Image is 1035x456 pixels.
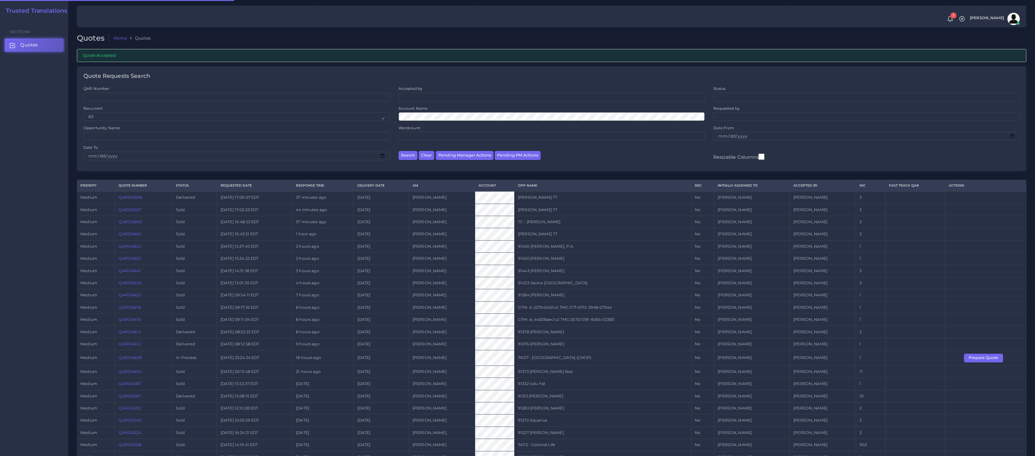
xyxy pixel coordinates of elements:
[514,378,691,390] td: 91332 Iuliu Fat
[714,326,790,338] td: [PERSON_NAME]
[714,204,790,216] td: [PERSON_NAME]
[80,268,97,273] span: medium
[118,268,141,273] a: QAR124641
[691,314,714,326] td: No
[514,216,691,228] td: TC - [PERSON_NAME]
[172,216,217,228] td: Sold
[118,369,141,374] a: QAR124604
[945,16,956,22] a: 1
[856,204,886,216] td: 3
[292,378,353,390] td: [DATE]
[20,42,38,48] span: Quotes
[217,427,292,439] td: [DATE] 16:24:21 EDT
[514,414,691,427] td: 91272 Aquarius
[856,180,886,191] th: WC
[80,381,97,386] span: medium
[856,265,886,277] td: 3
[118,232,141,236] a: QAR124665
[714,289,790,301] td: [PERSON_NAME]
[80,355,97,360] span: medium
[118,394,141,398] a: QAR124567
[80,195,97,200] span: medium
[964,355,1007,360] a: Prepare Quote
[691,289,714,301] td: No
[409,265,475,277] td: [PERSON_NAME]
[354,439,409,451] td: [DATE]
[292,414,353,427] td: [DATE]
[691,180,714,191] th: REC
[292,365,353,378] td: 21 hours ago
[714,365,790,378] td: [PERSON_NAME]
[172,265,217,277] td: Sold
[354,277,409,289] td: [DATE]
[172,301,217,313] td: Sold
[409,277,475,289] td: [PERSON_NAME]
[217,350,292,365] td: [DATE] 23:24:24 EDT
[80,317,97,322] span: medium
[713,153,764,161] label: Resizable Columns
[514,427,691,439] td: 91227 [PERSON_NAME]
[691,265,714,277] td: No
[691,390,714,402] td: No
[514,301,691,313] td: GTM: d_527540451v2 TMG.1171-6712-3948-07544
[354,265,409,277] td: [DATE]
[292,314,353,326] td: 8 hours ago
[714,240,790,252] td: [PERSON_NAME]
[714,265,790,277] td: [PERSON_NAME]
[691,350,714,365] td: No
[714,390,790,402] td: [PERSON_NAME]
[118,342,140,346] a: QAR124612
[758,153,765,161] input: Resizable Columns
[514,277,691,289] td: 91433 Yacine [GEOGRAPHIC_DATA]
[399,151,417,160] button: Search
[172,240,217,252] td: Sold
[714,301,790,313] td: [PERSON_NAME]
[172,427,217,439] td: Sold
[217,365,292,378] td: [DATE] 20:13:48 EDT
[790,204,856,216] td: [PERSON_NAME]
[292,390,353,402] td: [DATE]
[856,350,886,365] td: 1
[790,301,856,313] td: [PERSON_NAME]
[514,350,691,365] td: 74137 - [GEOGRAPHIC_DATA] (CHOP)
[217,204,292,216] td: [DATE] 17:02:23 EDT
[354,301,409,313] td: [DATE]
[217,314,292,326] td: [DATE] 09:11:04 EDT
[118,281,141,285] a: QAR124636
[691,365,714,378] td: No
[409,439,475,451] td: [PERSON_NAME]
[354,326,409,338] td: [DATE]
[409,414,475,427] td: [PERSON_NAME]
[354,289,409,301] td: [DATE]
[172,228,217,240] td: Sold
[292,439,353,451] td: [DATE]
[409,228,475,240] td: [PERSON_NAME]
[714,253,790,265] td: [PERSON_NAME]
[118,244,141,249] a: QAR124653
[80,305,97,310] span: medium
[80,330,97,334] span: medium
[80,281,97,285] span: medium
[856,365,886,378] td: 11
[172,365,217,378] td: Sold
[217,265,292,277] td: [DATE] 14:31:38 EDT
[118,430,141,435] a: QAR124524
[217,338,292,350] td: [DATE] 08:12:58 EDT
[967,13,1022,25] a: [PERSON_NAME]avatar
[80,406,97,410] span: medium
[118,219,141,224] a: QAR124666
[83,125,120,131] label: Opportunity Name
[691,204,714,216] td: No
[790,402,856,414] td: [PERSON_NAME]
[495,151,541,160] button: Pending PM Actions
[172,338,217,350] td: Delivered
[354,228,409,240] td: [DATE]
[714,350,790,365] td: [PERSON_NAME]
[714,228,790,240] td: [PERSON_NAME]
[856,277,886,289] td: 3
[856,253,886,265] td: 1
[80,207,97,212] span: medium
[80,293,97,297] span: medium
[354,414,409,427] td: [DATE]
[172,378,217,390] td: Sold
